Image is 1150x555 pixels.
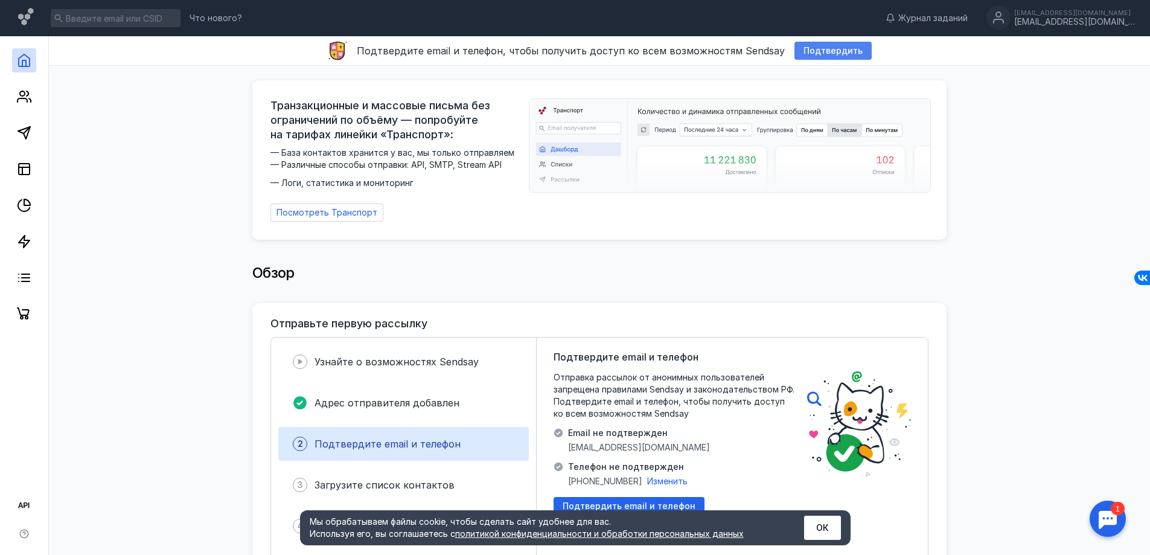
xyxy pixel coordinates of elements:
span: Загрузите список контактов [315,479,455,491]
button: Изменить [647,475,688,487]
h3: Отправьте первую рассылку [270,318,427,330]
span: Подтвердите email и телефон [315,438,461,450]
span: Отправка рассылок от анонимных пользователей запрещена правилами Sendsay и законодательством РФ. ... [554,371,795,420]
a: Посмотреть Транспорт [270,204,383,222]
button: Подтвердить email и телефон [554,497,704,515]
span: — База контактов хранится у вас, мы только отправляем — Различные способы отправки: API, SMTP, St... [270,147,522,189]
button: Подтвердить [794,42,872,60]
a: политикой конфиденциальности и обработки персональных данных [455,528,744,539]
div: 1 [27,7,41,21]
div: Мы обрабатываем файлы cookie, чтобы сделать сайт удобнее для вас. Используя его, вы соглашаетесь c [310,516,775,540]
span: Подтвердить email и телефон [563,501,695,512]
span: 2 [298,438,303,450]
span: 4 [297,520,303,532]
button: ОК [804,516,841,540]
span: [EMAIL_ADDRESS][DOMAIN_NAME] [568,441,710,454]
span: Обзор [252,264,295,281]
span: 3 [297,479,303,491]
span: Адрес отправителя добавлен [315,397,459,409]
span: Транзакционные и массовые письма без ограничений по объёму — попробуйте на тарифах линейки «Транс... [270,98,522,142]
span: Телефон не подтвержден [568,461,688,473]
span: Email не подтвержден [568,427,710,439]
span: Посмотреть Транспорт [276,208,377,218]
a: Журнал заданий [880,12,974,24]
span: Что нового? [190,14,242,22]
span: Изменить [647,476,688,486]
img: dashboard-transport-banner [529,99,930,192]
div: [EMAIL_ADDRESS][DOMAIN_NAME] [1014,17,1135,27]
img: poster [807,371,911,477]
div: [EMAIL_ADDRESS][DOMAIN_NAME] [1014,9,1135,16]
span: Узнайте о возможностях Sendsay [315,356,479,368]
span: Подтвердить [803,46,863,56]
span: Подтвердите email и телефон [554,350,698,364]
span: [PHONE_NUMBER] [568,475,642,487]
input: Введите email или CSID [51,9,180,27]
span: Подтвердите email и телефон, чтобы получить доступ ко всем возможностям Sendsay [357,45,785,57]
span: Журнал заданий [898,12,968,24]
a: Что нового? [184,14,248,22]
